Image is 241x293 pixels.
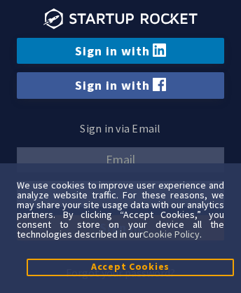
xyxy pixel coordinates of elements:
div: We use cookies to improve user experience and analyze website traffic. For these reasons, we may ... [17,180,224,239]
a: Sign in with [17,38,224,64]
a: Sign in with [17,72,224,98]
a: Cookie Policy [143,228,200,240]
p: Sign in via Email [17,118,224,139]
button: Accept Cookies [27,259,234,276]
